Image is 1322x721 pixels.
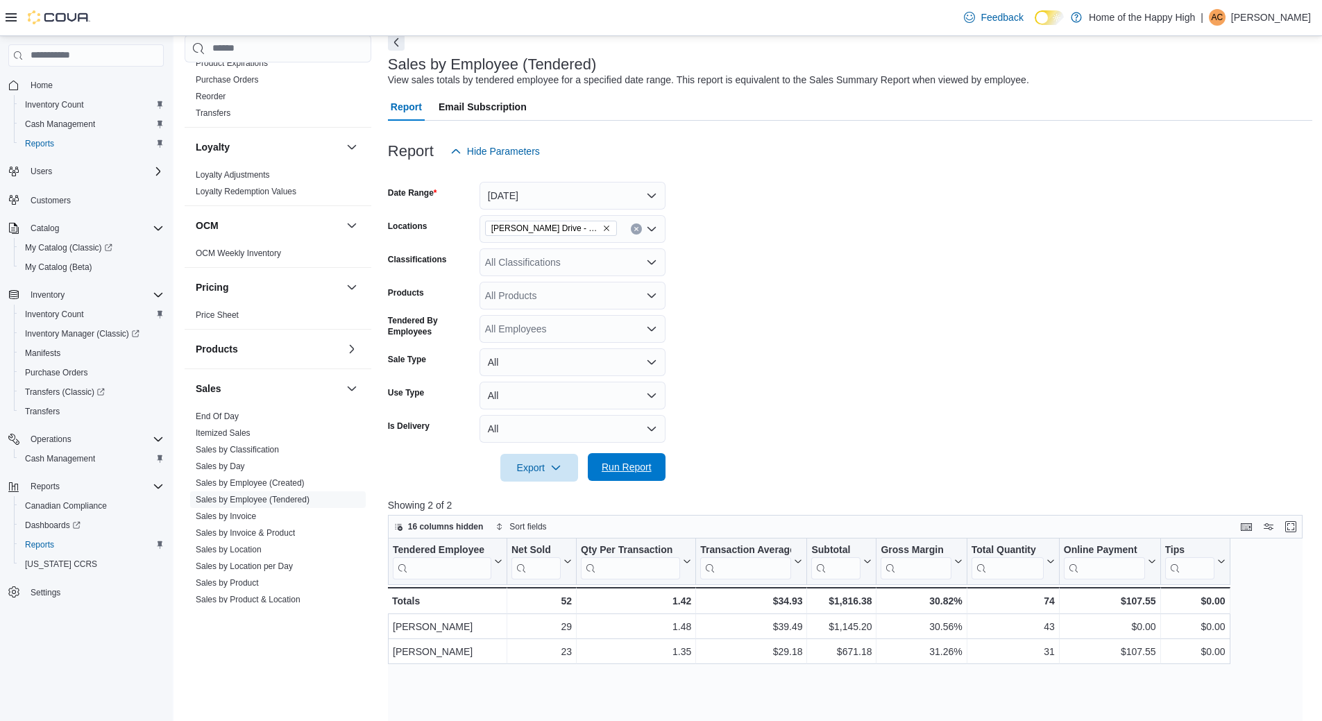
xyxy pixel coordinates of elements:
[700,544,791,579] div: Transaction Average
[14,114,169,134] button: Cash Management
[511,643,572,660] div: 23
[19,498,112,514] a: Canadian Compliance
[971,544,1054,579] button: Total Quantity
[8,69,164,638] nav: Complex example
[1064,593,1156,609] div: $107.55
[14,134,169,153] button: Reports
[958,3,1028,31] a: Feedback
[196,58,268,68] a: Product Expirations
[14,95,169,114] button: Inventory Count
[31,80,53,91] span: Home
[393,544,491,579] div: Tendered Employee
[25,119,95,130] span: Cash Management
[196,495,310,504] a: Sales by Employee (Tendered)
[25,431,164,448] span: Operations
[1089,9,1195,26] p: Home of the Happy High
[602,224,611,232] button: Remove Dundas - Osler Drive - Friendly Stranger from selection in this group
[1064,544,1156,579] button: Online Payment
[25,220,164,237] span: Catalog
[19,96,90,113] a: Inventory Count
[646,223,657,235] button: Open list of options
[811,544,861,557] div: Subtotal
[480,182,666,210] button: [DATE]
[344,380,360,397] button: Sales
[344,139,360,155] button: Loyalty
[19,116,164,133] span: Cash Management
[19,259,98,275] a: My Catalog (Beta)
[196,108,230,119] span: Transfers
[393,618,502,635] div: [PERSON_NAME]
[31,223,59,234] span: Catalog
[19,556,164,572] span: Washington CCRS
[196,219,341,232] button: OCM
[1212,9,1223,26] span: AC
[1201,9,1203,26] p: |
[14,363,169,382] button: Purchase Orders
[581,593,691,609] div: 1.42
[25,163,58,180] button: Users
[393,643,502,660] div: [PERSON_NAME]
[1064,618,1156,635] div: $0.00
[1238,518,1255,535] button: Keyboard shortcuts
[881,544,962,579] button: Gross Margin
[581,618,691,635] div: 1.48
[196,428,251,438] a: Itemized Sales
[1164,544,1214,557] div: Tips
[971,643,1054,660] div: 31
[19,517,86,534] a: Dashboards
[196,140,230,154] h3: Loyalty
[14,535,169,554] button: Reports
[196,411,239,422] span: End Of Day
[196,75,259,85] a: Purchase Orders
[25,77,58,94] a: Home
[196,527,295,538] span: Sales by Invoice & Product
[196,170,270,180] a: Loyalty Adjustments
[646,323,657,334] button: Open list of options
[811,544,872,579] button: Subtotal
[14,305,169,324] button: Inventory Count
[408,521,484,532] span: 16 columns hidden
[196,577,259,588] span: Sales by Product
[25,287,164,303] span: Inventory
[971,544,1043,579] div: Total Quantity
[19,536,164,553] span: Reports
[602,460,652,474] span: Run Report
[196,74,259,85] span: Purchase Orders
[581,544,691,579] button: Qty Per Transaction
[196,309,239,321] span: Price Sheet
[19,517,164,534] span: Dashboards
[971,618,1054,635] div: 43
[196,382,341,396] button: Sales
[631,223,642,235] button: Clear input
[25,287,70,303] button: Inventory
[19,403,164,420] span: Transfers
[14,449,169,468] button: Cash Management
[344,341,360,357] button: Products
[14,382,169,402] a: Transfers (Classic)
[25,500,107,511] span: Canadian Compliance
[881,618,962,635] div: 30.56%
[196,310,239,320] a: Price Sheet
[25,431,77,448] button: Operations
[196,477,305,489] span: Sales by Employee (Created)
[700,544,791,557] div: Transaction Average
[344,217,360,234] button: OCM
[811,593,872,609] div: $1,816.38
[588,453,666,481] button: Run Report
[511,544,572,579] button: Net Sold
[25,191,164,208] span: Customers
[881,593,962,609] div: 30.82%
[581,544,680,557] div: Qty Per Transaction
[19,384,110,400] a: Transfers (Classic)
[981,10,1023,24] span: Feedback
[971,593,1054,609] div: 74
[196,58,268,69] span: Product Expirations
[509,521,546,532] span: Sort fields
[3,162,169,181] button: Users
[185,408,371,647] div: Sales
[491,221,600,235] span: [PERSON_NAME] Drive - Friendly Stranger
[196,444,279,455] span: Sales by Classification
[1064,544,1145,579] div: Online Payment
[646,290,657,301] button: Open list of options
[196,561,293,572] span: Sales by Location per Day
